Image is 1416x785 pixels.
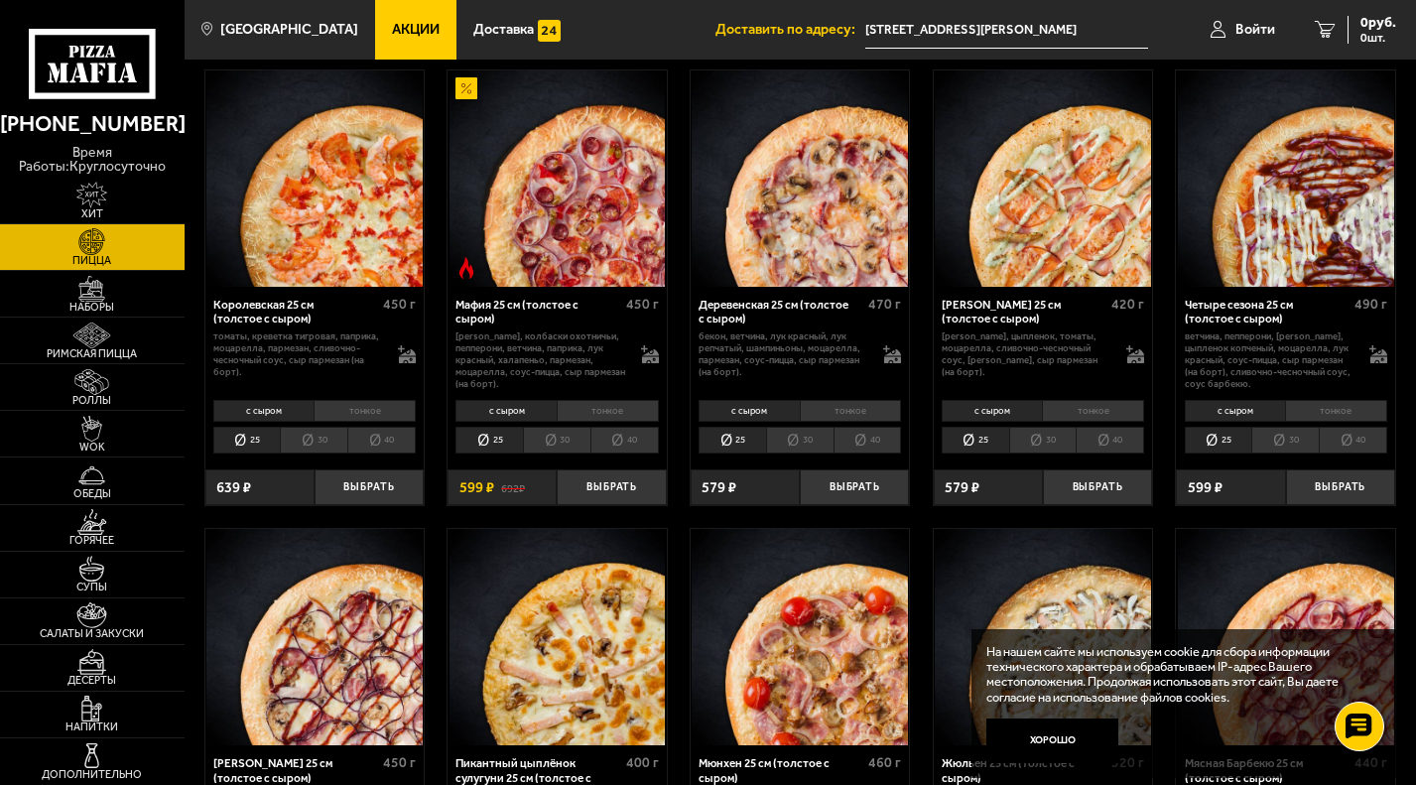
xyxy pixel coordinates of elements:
[501,480,525,495] s: 692 ₽
[942,756,1106,785] div: Жюльен 25 см (толстое с сыром)
[473,23,534,37] span: Доставка
[315,469,424,505] button: Выбрать
[314,400,416,422] li: тонкое
[626,754,659,771] span: 400 г
[1188,480,1223,495] span: 599 ₽
[699,330,868,378] p: бекон, ветчина, лук красный, лук репчатый, шампиньоны, моцарелла, пармезан, соус-пицца, сыр парме...
[935,70,1151,287] img: Чикен Ранч 25 см (толстое с сыром)
[1354,296,1387,313] span: 490 г
[383,754,416,771] span: 450 г
[865,12,1148,49] input: Ваш адрес доставки
[450,529,666,745] img: Пикантный цыплёнок сулугуни 25 см (толстое с сыром)
[1178,529,1394,745] img: Мясная Барбекю 25 см (толстое с сыром)
[1251,427,1319,454] li: 30
[213,330,383,378] p: томаты, креветка тигровая, паприка, моцарелла, пармезан, сливочно-чесночный соус, сыр пармезан (н...
[1176,70,1394,287] a: Четыре сезона 25 см (толстое с сыром)
[1185,298,1350,327] div: Четыре сезона 25 см (толстое с сыром)
[1009,427,1077,454] li: 30
[538,20,560,42] img: 15daf4d41897b9f0e9f617042186c801.svg
[1043,469,1152,505] button: Выбрать
[448,529,666,745] a: Пикантный цыплёнок сулугуни 25 см (толстое с сыром)
[699,756,863,785] div: Мюнхен 25 см (толстое с сыром)
[1176,529,1394,745] a: Мясная Барбекю 25 см (толстое с сыром)
[206,70,423,287] img: Королевская 25 см (толстое с сыром)
[455,298,620,327] div: Мафия 25 см (толстое с сыром)
[942,400,1043,422] li: с сыром
[1042,400,1144,422] li: тонкое
[205,529,424,745] a: Чикен Барбекю 25 см (толстое с сыром)
[455,257,477,279] img: Острое блюдо
[702,480,736,495] span: 579 ₽
[1076,427,1144,454] li: 40
[216,480,251,495] span: 639 ₽
[1235,23,1275,37] span: Войти
[455,400,557,422] li: с сыром
[945,480,979,495] span: 579 ₽
[868,296,901,313] span: 470 г
[213,427,281,454] li: 25
[942,298,1106,327] div: [PERSON_NAME] 25 см (толстое с сыром)
[691,529,909,745] a: Мюнхен 25 см (толстое с сыром)
[205,70,424,287] a: Королевская 25 см (толстое с сыром)
[448,70,666,287] a: АкционныйОстрое блюдоМафия 25 см (толстое с сыром)
[1178,70,1394,287] img: Четыре сезона 25 см (толстое с сыром)
[1286,469,1395,505] button: Выбрать
[691,70,909,287] a: Деревенская 25 см (толстое с сыром)
[986,719,1119,763] button: Хорошо
[455,77,477,99] img: Акционный
[1285,400,1387,422] li: тонкое
[935,529,1151,745] img: Жюльен 25 см (толстое с сыром)
[834,427,902,454] li: 40
[699,427,766,454] li: 25
[934,529,1152,745] a: Жюльен 25 см (толстое с сыром)
[1360,16,1396,30] span: 0 руб.
[459,480,494,495] span: 599 ₽
[347,427,416,454] li: 40
[383,296,416,313] span: 450 г
[1185,427,1252,454] li: 25
[557,469,666,505] button: Выбрать
[699,298,863,327] div: Деревенская 25 см (толстое с сыром)
[699,400,800,422] li: с сыром
[800,400,902,422] li: тонкое
[626,296,659,313] span: 450 г
[1319,427,1387,454] li: 40
[942,427,1009,454] li: 25
[800,469,909,505] button: Выбрать
[1185,330,1354,389] p: ветчина, пепперони, [PERSON_NAME], цыпленок копченый, моцарелла, лук красный, соус-пицца, сыр пар...
[455,427,523,454] li: 25
[1360,32,1396,44] span: 0 шт.
[1111,296,1144,313] span: 420 г
[206,529,423,745] img: Чикен Барбекю 25 см (толстое с сыром)
[942,330,1111,378] p: [PERSON_NAME], цыпленок, томаты, моцарелла, сливочно-чесночный соус, [PERSON_NAME], сыр пармезан ...
[692,70,908,287] img: Деревенская 25 см (толстое с сыром)
[934,70,1152,287] a: Чикен Ранч 25 см (толстое с сыром)
[450,70,666,287] img: Мафия 25 см (толстое с сыром)
[455,330,625,389] p: [PERSON_NAME], колбаски охотничьи, пепперони, ветчина, паприка, лук красный, халапеньо, пармезан,...
[213,298,378,327] div: Королевская 25 см (толстое с сыром)
[213,400,315,422] li: с сыром
[692,529,908,745] img: Мюнхен 25 см (толстое с сыром)
[392,23,440,37] span: Акции
[868,754,901,771] span: 460 г
[590,427,659,454] li: 40
[523,427,590,454] li: 30
[557,400,659,422] li: тонкое
[280,427,347,454] li: 30
[986,644,1369,706] p: На нашем сайте мы используем cookie для сбора информации технического характера и обрабатываем IP...
[220,23,358,37] span: [GEOGRAPHIC_DATA]
[766,427,834,454] li: 30
[213,756,378,785] div: [PERSON_NAME] 25 см (толстое с сыром)
[1185,400,1286,422] li: с сыром
[715,23,865,37] span: Доставить по адресу:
